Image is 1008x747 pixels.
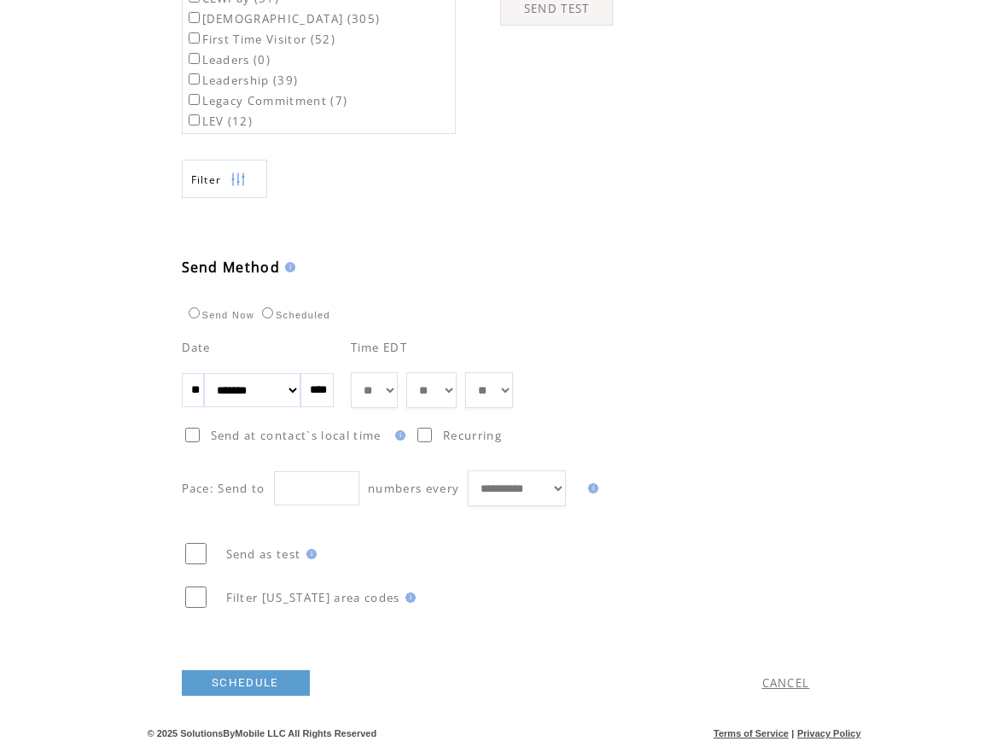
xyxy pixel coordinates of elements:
[148,728,377,738] span: © 2025 SolutionsByMobile LLC All Rights Reserved
[182,160,267,198] a: Filter
[182,258,281,277] span: Send Method
[301,549,317,559] img: help.gif
[443,428,502,443] span: Recurring
[184,310,254,320] label: Send Now
[185,32,336,47] label: First Time Visitor (52)
[189,32,200,44] input: First Time Visitor (52)
[368,481,459,496] span: numbers every
[211,428,382,443] span: Send at contact`s local time
[226,546,301,562] span: Send as test
[189,12,200,23] input: [DEMOGRAPHIC_DATA] (305)
[230,160,246,199] img: filters.png
[258,310,330,320] label: Scheduled
[400,592,416,603] img: help.gif
[189,114,200,125] input: LEV (12)
[182,340,211,355] span: Date
[262,307,273,318] input: Scheduled
[189,53,200,64] input: Leaders (0)
[762,675,810,691] a: CANCEL
[182,670,310,696] a: SCHEDULE
[185,73,299,88] label: Leadership (39)
[182,481,265,496] span: Pace: Send to
[583,483,598,493] img: help.gif
[191,172,222,187] span: Show filters
[185,93,348,108] label: Legacy Commitment (7)
[185,52,271,67] label: Leaders (0)
[189,73,200,85] input: Leadership (39)
[226,590,400,605] span: Filter [US_STATE] area codes
[714,728,789,738] a: Terms of Service
[185,114,253,129] label: LEV (12)
[189,307,200,318] input: Send Now
[791,728,794,738] span: |
[797,728,861,738] a: Privacy Policy
[185,11,381,26] label: [DEMOGRAPHIC_DATA] (305)
[390,430,405,441] img: help.gif
[280,262,295,272] img: help.gif
[189,94,200,105] input: Legacy Commitment (7)
[351,340,408,355] span: Time EDT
